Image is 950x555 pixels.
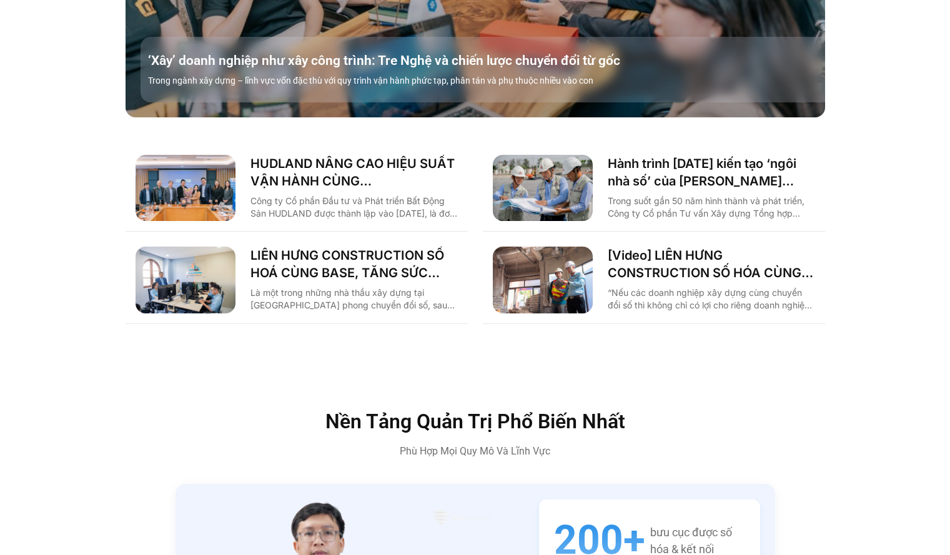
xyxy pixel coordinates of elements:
[136,247,235,313] img: chuyển đổi số liên hưng base
[250,195,458,220] p: Công ty Cổ phần Đầu tư và Phát triển Bất Động Sản HUDLAND được thành lập vào [DATE], là đơn vị th...
[148,74,833,87] p: Trong ngành xây dựng – lĩnh vực vốn đặc thù với quy trình vận hành phức tạp, phân tán và phụ thuộ...
[431,508,492,550] img: 687dc08514760f1928ccf396_247.avif
[250,155,458,190] a: HUDLAND NÂNG CAO HIỆU SUẤT VẬN HÀNH CÙNG [DOMAIN_NAME]
[608,195,815,220] p: Trong suốt gần 50 năm hình thành và phát triển, Công ty Cổ phần Tư vấn Xây dựng Tổng hợp (Nagecco...
[210,411,741,431] h2: Nền Tảng Quản Trị Phổ Biến Nhất
[608,287,815,312] p: “Nếu các doanh nghiệp xây dựng cùng chuyển đổi số thì không chỉ có lợi cho riêng doanh nghiệp mà ...
[250,287,458,312] p: Là một trong những nhà thầu xây dựng tại [GEOGRAPHIC_DATA] phong chuyển đổi số, sau gần [DATE] vậ...
[608,247,815,282] a: [Video] LIÊN HƯNG CONSTRUCTION SỐ HÓA CÙNG BASE, TĂNG SỨC MẠNH NỘI TẠI KHAI PHÁ THỊ TRƯỜNG [GEOGR...
[608,155,815,190] a: Hành trình [DATE] kiến tạo ‘ngôi nhà số’ của [PERSON_NAME] cùng [DOMAIN_NAME]: Tiết kiệm 80% thời...
[210,444,741,459] p: Phù Hợp Mọi Quy Mô Và Lĩnh Vực
[250,247,458,282] a: LIÊN HƯNG CONSTRUCTION SỐ HOÁ CÙNG BASE, TĂNG SỨC MẠNH NỘI TẠI KHAI PHÁ THỊ TRƯỜNG [GEOGRAPHIC_DATA]
[148,52,833,69] a: ‘Xây’ doanh nghiệp như xây công trình: Tre Nghệ và chiến lược chuyển đổi từ gốc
